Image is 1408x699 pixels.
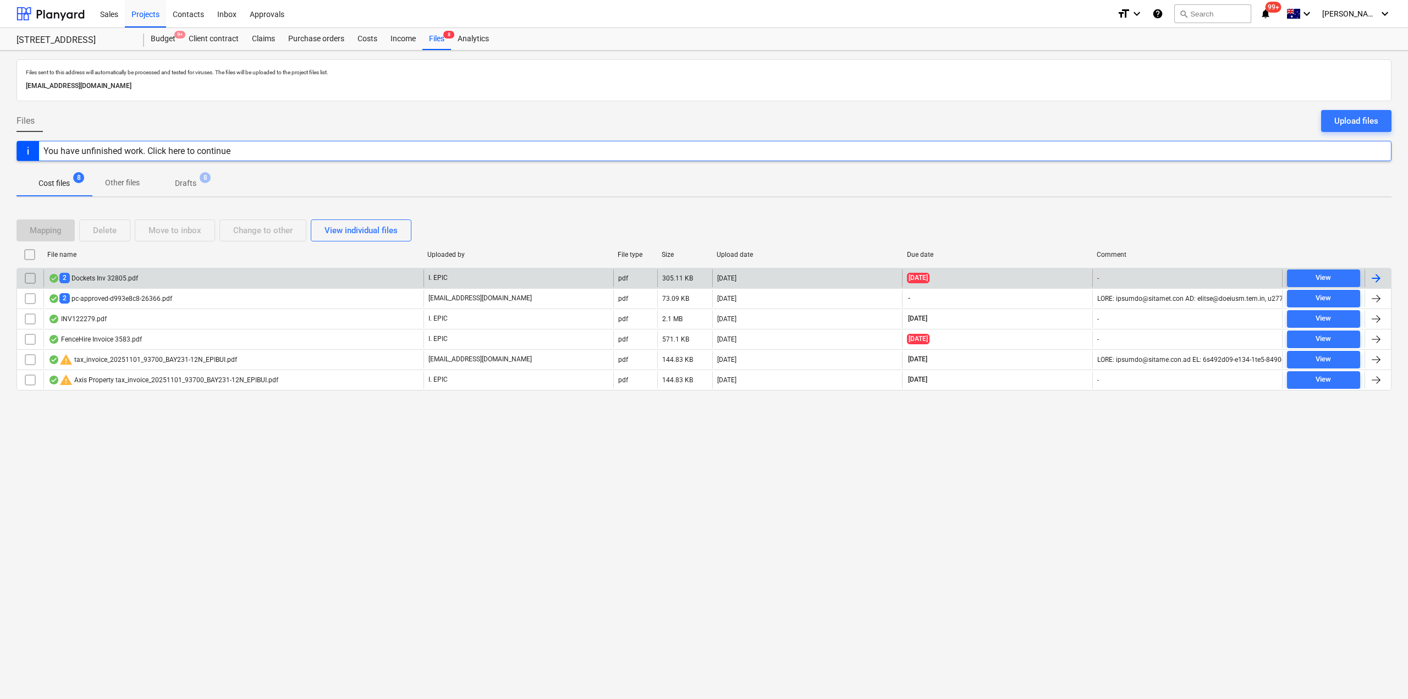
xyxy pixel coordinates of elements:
div: INV122279.pdf [48,315,107,323]
span: 8 [73,172,84,183]
span: 99+ [1266,2,1281,13]
div: View [1316,272,1331,284]
button: View [1287,351,1360,368]
a: Files8 [422,28,451,50]
div: OCR finished [48,376,59,384]
p: I. EPIC [428,334,448,344]
div: pc-approved-d993e8c8-26366.pdf [48,293,172,304]
i: Knowledge base [1152,7,1163,20]
span: warning [59,373,73,387]
div: Uploaded by [427,251,609,258]
i: format_size [1117,7,1130,20]
div: Files [422,28,451,50]
a: Costs [351,28,384,50]
p: I. EPIC [428,314,448,323]
div: File type [618,251,653,258]
button: View individual files [311,219,411,241]
span: 2 [59,273,70,283]
div: File name [47,251,419,258]
div: View individual files [324,223,398,238]
button: View [1287,331,1360,348]
div: Due date [907,251,1088,258]
div: - [1097,315,1099,323]
div: [DATE] [717,356,736,364]
div: pdf [618,376,628,384]
button: View [1287,269,1360,287]
a: Claims [245,28,282,50]
span: 9+ [174,31,185,38]
div: pdf [618,315,628,323]
p: Files sent to this address will automatically be processed and tested for viruses. The files will... [26,69,1382,76]
div: View [1316,312,1331,325]
span: [DATE] [907,334,930,344]
span: [DATE] [907,375,928,384]
p: Other files [105,177,140,189]
button: Upload files [1321,110,1391,132]
div: [DATE] [717,376,736,384]
span: 2 [59,293,70,304]
div: Axis Property tax_invoice_20251101_93700_BAY231-12N_EPIBUI.pdf [48,373,278,387]
span: warning [59,353,73,366]
div: pdf [618,356,628,364]
p: [EMAIL_ADDRESS][DOMAIN_NAME] [428,294,532,303]
span: [DATE] [907,355,928,364]
p: I. EPIC [428,273,448,283]
button: Search [1174,4,1251,23]
button: View [1287,371,1360,389]
div: [DATE] [717,315,736,323]
a: Purchase orders [282,28,351,50]
p: [EMAIL_ADDRESS][DOMAIN_NAME] [26,80,1382,92]
p: Cost files [38,178,70,189]
span: - [907,294,911,303]
div: - [1097,335,1099,343]
button: View [1287,310,1360,328]
div: 73.09 KB [662,295,689,302]
a: Budget9+ [144,28,182,50]
div: - [1097,376,1099,384]
div: Budget [144,28,182,50]
button: View [1287,290,1360,307]
div: Dockets Inv 32805.pdf [48,273,138,283]
i: notifications [1260,7,1271,20]
div: View [1316,333,1331,345]
span: search [1179,9,1188,18]
div: Size [662,251,708,258]
div: [DATE] [717,335,736,343]
span: 8 [443,31,454,38]
p: [EMAIL_ADDRESS][DOMAIN_NAME] [428,355,532,364]
div: 144.83 KB [662,376,693,384]
div: OCR finished [48,315,59,323]
a: Client contract [182,28,245,50]
span: [PERSON_NAME] [1322,9,1377,18]
div: Upload date [717,251,898,258]
a: Income [384,28,422,50]
div: OCR finished [48,294,59,303]
div: 571.1 KB [662,335,689,343]
div: View [1316,292,1331,305]
div: - [1097,274,1099,282]
div: View [1316,353,1331,366]
div: Comment [1097,251,1278,258]
div: pdf [618,295,628,302]
span: Files [16,114,35,128]
div: 305.11 KB [662,274,693,282]
div: OCR finished [48,355,59,364]
div: View [1316,373,1331,386]
i: keyboard_arrow_down [1130,7,1143,20]
div: [STREET_ADDRESS] [16,35,131,46]
span: [DATE] [907,314,928,323]
span: [DATE] [907,273,930,283]
div: tax_invoice_20251101_93700_BAY231-12N_EPIBUI.pdf [48,353,237,366]
div: pdf [618,274,628,282]
i: keyboard_arrow_down [1300,7,1313,20]
div: Chat Widget [1353,646,1408,699]
a: Analytics [451,28,496,50]
p: Drafts [175,178,196,189]
div: [DATE] [717,274,736,282]
div: FenceHire Invoice 3583.pdf [48,335,142,344]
